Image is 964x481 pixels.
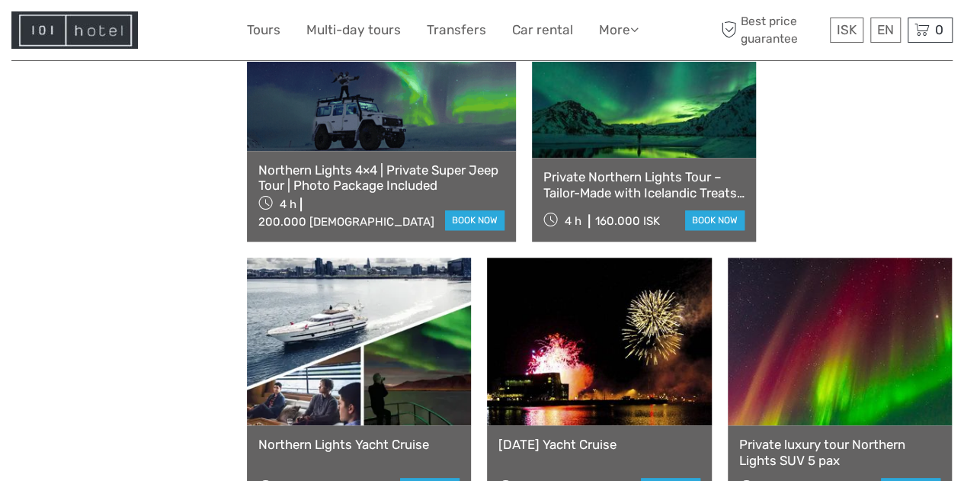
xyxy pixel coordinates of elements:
a: book now [685,210,745,230]
a: Northern Lights 4×4 | Private Super Jeep Tour | Photo Package Included [258,162,504,194]
a: Northern Lights Yacht Cruise [258,437,460,452]
a: [DATE] Yacht Cruise [498,437,700,452]
span: 0 [933,22,946,37]
a: book now [445,210,504,230]
a: Car rental [512,19,573,41]
a: Private luxury tour Northern Lights SUV 5 pax [739,437,940,468]
a: Transfers [427,19,486,41]
span: Best price guarantee [717,13,826,46]
a: Multi-day tours [306,19,401,41]
div: EN [870,18,901,43]
a: Private Northern Lights Tour – Tailor-Made with Icelandic Treats and Liquor [543,169,745,200]
div: 160.000 ISK [595,214,660,228]
span: 4 h [565,214,581,228]
div: 200.000 [DEMOGRAPHIC_DATA] [258,215,434,229]
span: ISK [837,22,857,37]
button: Open LiveChat chat widget [175,24,194,42]
p: We're away right now. Please check back later! [21,27,172,39]
img: Hotel Information [11,11,138,49]
span: 4 h [280,197,296,211]
a: Tours [247,19,280,41]
a: More [599,19,639,41]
